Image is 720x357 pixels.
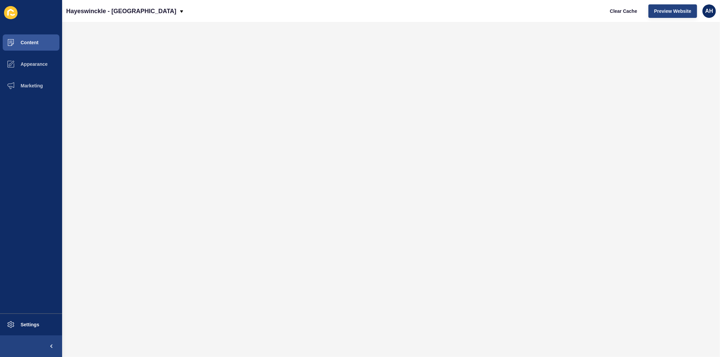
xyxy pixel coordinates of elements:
button: Preview Website [648,4,697,18]
span: Clear Cache [610,8,637,15]
span: Preview Website [654,8,691,15]
button: Clear Cache [604,4,643,18]
span: AH [705,8,713,15]
p: Hayeswinckle - [GEOGRAPHIC_DATA] [66,3,176,20]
